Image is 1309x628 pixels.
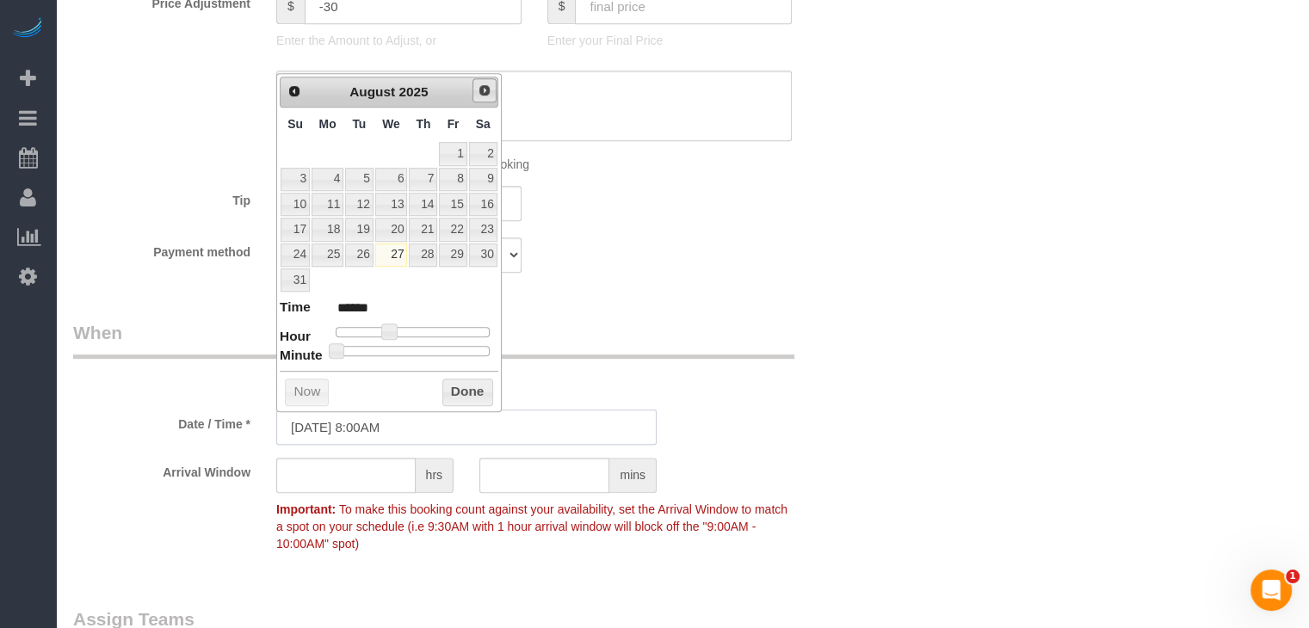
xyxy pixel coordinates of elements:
[281,193,310,216] a: 10
[345,218,373,241] a: 19
[382,117,400,131] span: Wednesday
[1250,570,1292,611] iframe: Intercom live chat
[439,168,466,191] a: 8
[276,32,522,49] p: Enter the Amount to Adjust, or
[416,117,430,131] span: Thursday
[282,79,306,103] a: Prev
[280,327,311,348] dt: Hour
[349,84,395,99] span: August
[469,142,497,165] a: 2
[409,168,437,191] a: 7
[439,142,466,165] a: 1
[476,117,491,131] span: Saturday
[439,193,466,216] a: 15
[469,168,497,191] a: 9
[442,379,493,406] button: Done
[345,243,373,267] a: 26
[448,117,460,131] span: Friday
[312,193,343,216] a: 11
[375,193,408,216] a: 13
[398,84,428,99] span: 2025
[276,502,336,516] strong: Important:
[375,218,408,241] a: 20
[345,193,373,216] a: 12
[281,168,310,191] a: 3
[352,117,366,131] span: Tuesday
[60,409,263,433] label: Date / Time *
[280,298,311,319] dt: Time
[375,243,408,267] a: 27
[439,218,466,241] a: 22
[312,243,343,267] a: 25
[280,346,323,367] dt: Minute
[469,243,497,267] a: 30
[478,83,491,97] span: Next
[276,502,787,551] span: To make this booking count against your availability, set the Arrival Window to match a spot on y...
[375,168,408,191] a: 6
[469,218,497,241] a: 23
[409,193,437,216] a: 14
[281,243,310,267] a: 24
[285,379,329,406] button: Now
[276,409,657,445] input: MM/DD/YYYY HH:MM
[547,32,793,49] p: Enter your Final Price
[312,218,343,241] a: 18
[469,193,497,216] a: 16
[312,168,343,191] a: 4
[287,84,301,98] span: Prev
[1286,570,1300,583] span: 1
[319,117,337,131] span: Monday
[416,458,454,493] span: hrs
[287,117,303,131] span: Sunday
[345,168,373,191] a: 5
[60,237,263,261] label: Payment method
[609,458,657,493] span: mins
[60,458,263,481] label: Arrival Window
[409,218,437,241] a: 21
[73,320,794,359] legend: When
[409,243,437,267] a: 28
[472,78,497,102] a: Next
[281,218,310,241] a: 17
[60,186,263,209] label: Tip
[439,243,466,267] a: 29
[10,17,45,41] img: Automaid Logo
[281,268,310,292] a: 31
